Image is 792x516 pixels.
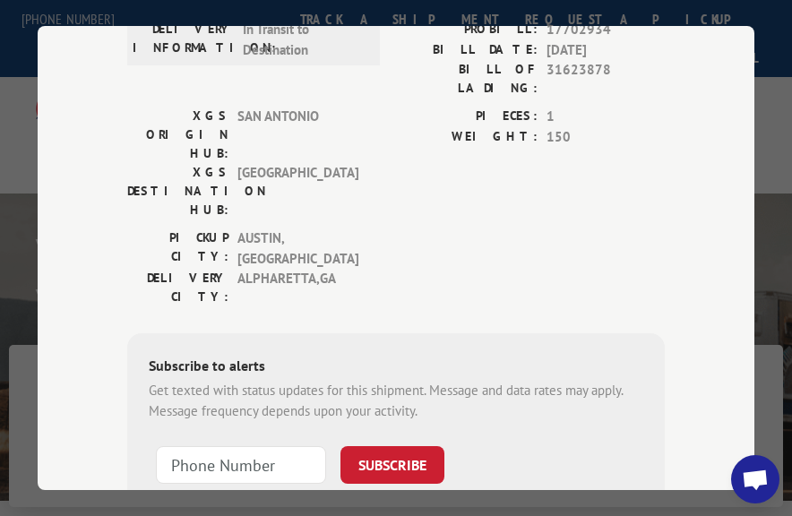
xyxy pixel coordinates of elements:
[396,20,538,40] label: PROBILL:
[237,269,358,306] span: ALPHARETTA , GA
[396,39,538,60] label: BILL DATE:
[237,107,358,163] span: SAN ANTONIO
[396,60,538,98] label: BILL OF LADING:
[237,163,358,219] span: [GEOGRAPHIC_DATA]
[547,60,665,98] span: 31623878
[340,446,444,484] button: SUBSCRIBE
[396,107,538,127] label: PIECES:
[547,39,665,60] span: [DATE]
[547,107,665,127] span: 1
[127,269,228,306] label: DELIVERY CITY:
[149,381,643,421] div: Get texted with status updates for this shipment. Message and data rates may apply. Message frequ...
[127,228,228,269] label: PICKUP CITY:
[547,126,665,147] span: 150
[127,163,228,219] label: XGS DESTINATION HUB:
[127,107,228,163] label: XGS ORIGIN HUB:
[731,455,779,503] div: Open chat
[237,228,358,269] span: AUSTIN , [GEOGRAPHIC_DATA]
[547,20,665,40] span: 17702934
[149,355,643,381] div: Subscribe to alerts
[243,20,364,60] span: In Transit to Destination
[133,20,234,60] label: DELIVERY INFORMATION:
[156,446,326,484] input: Phone Number
[396,126,538,147] label: WEIGHT:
